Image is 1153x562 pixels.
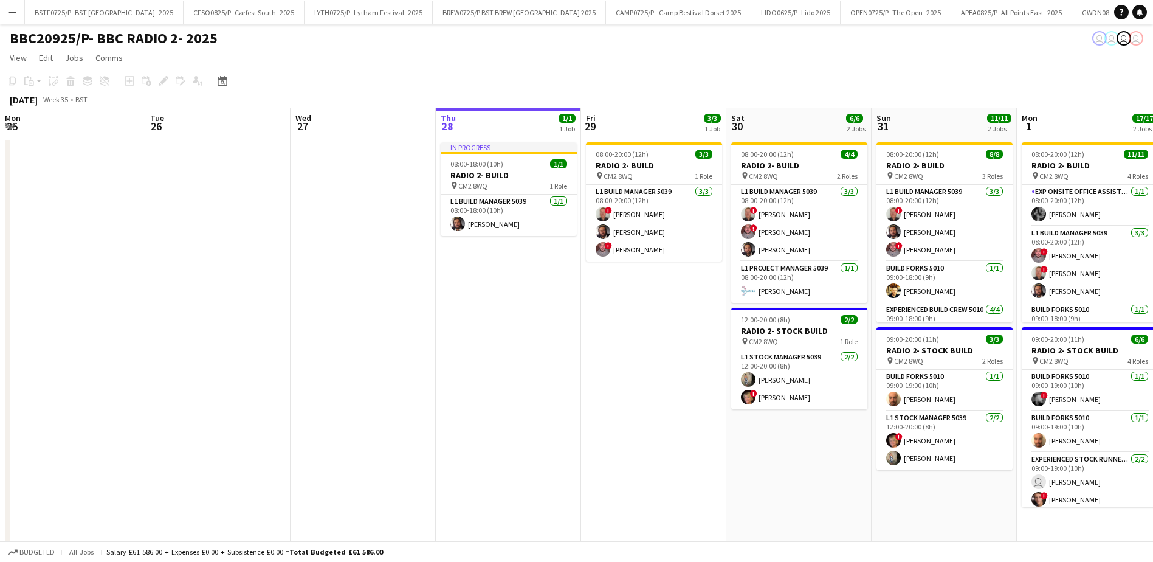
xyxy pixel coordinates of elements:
[1092,31,1107,46] app-user-avatar: Grace Shorten
[951,1,1072,24] button: APEA0825/P- All Points East- 2025
[34,50,58,66] a: Edit
[106,547,383,557] div: Salary £61 586.00 + Expenses £0.00 + Subsistence £0.00 =
[184,1,305,24] button: CFSO0825/P- Carfest South- 2025
[25,1,184,24] button: BSTF0725/P- BST [GEOGRAPHIC_DATA]- 2025
[1129,31,1143,46] app-user-avatar: Suzanne Edwards
[751,1,841,24] button: LIDO0625/P- Lido 2025
[60,50,88,66] a: Jobs
[433,1,606,24] button: BREW0725/P BST BREW [GEOGRAPHIC_DATA] 2025
[10,94,38,106] div: [DATE]
[19,548,55,557] span: Budgeted
[10,52,27,63] span: View
[305,1,433,24] button: LYTH0725/P- Lytham Festival- 2025
[75,95,88,104] div: BST
[40,95,71,104] span: Week 35
[1117,31,1131,46] app-user-avatar: Grace Shorten
[39,52,53,63] span: Edit
[841,1,951,24] button: OPEN0725/P- The Open- 2025
[95,52,123,63] span: Comms
[5,50,32,66] a: View
[289,547,383,557] span: Total Budgeted £61 586.00
[606,1,751,24] button: CAMP0725/P - Camp Bestival Dorset 2025
[1104,31,1119,46] app-user-avatar: Grace Shorten
[67,547,96,557] span: All jobs
[65,52,83,63] span: Jobs
[6,546,57,559] button: Budgeted
[10,29,218,47] h1: BBC20925/P- BBC RADIO 2- 2025
[91,50,128,66] a: Comms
